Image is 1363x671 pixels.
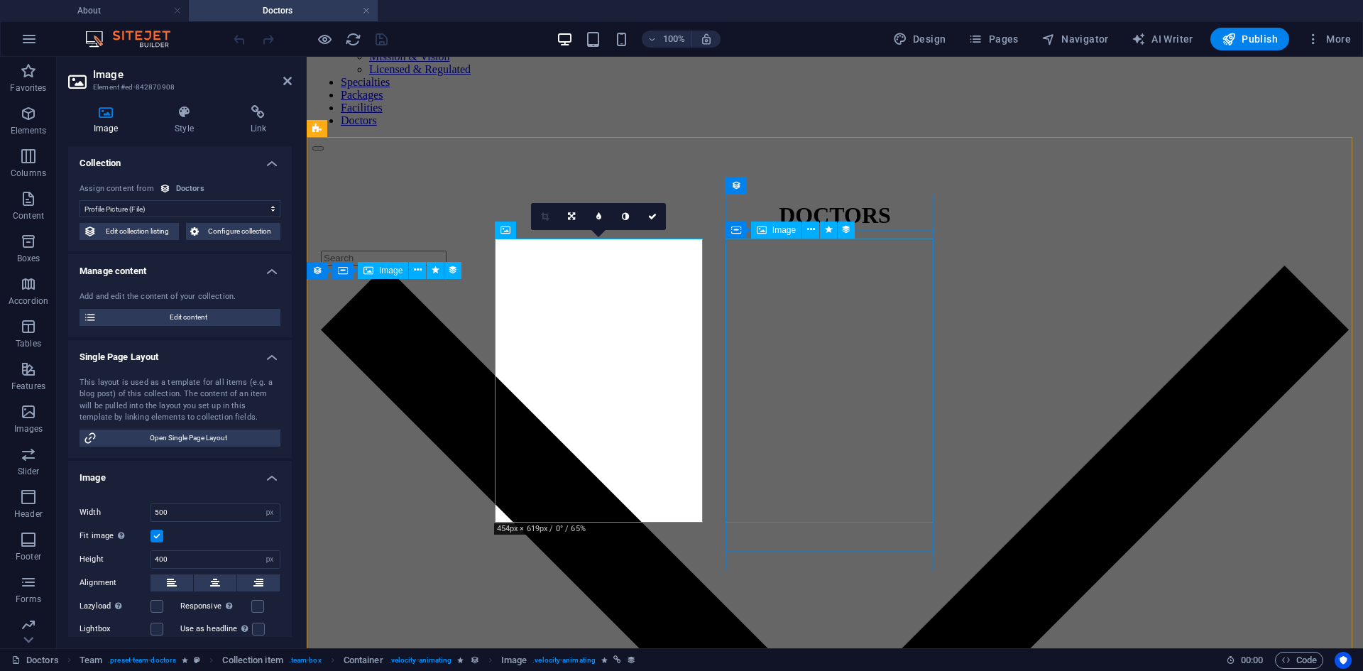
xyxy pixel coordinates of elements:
[108,652,176,669] span: . preset-team-doctors
[289,652,322,669] span: . team-box
[13,210,44,222] p: Content
[80,183,154,195] div: Assign content from
[80,430,280,447] button: Open Single Page Layout
[344,652,383,669] span: Click to select. Double-click to edit
[80,377,280,424] div: This layout is used as a template for all items (e.g. a blog post) of this collection. The conten...
[189,3,378,18] h4: Doctors
[176,183,204,195] div: Doctors
[1126,28,1199,50] button: AI Writer
[585,203,612,230] a: Blur
[627,655,636,665] i: This element is bound to a collection
[887,28,952,50] div: Design (Ctrl+Alt+Y)
[186,223,281,240] button: Configure collection
[180,621,252,638] label: Use as headline
[642,31,692,48] button: 100%
[1226,652,1264,669] h6: Session time
[80,574,150,591] label: Alignment
[10,82,46,94] p: Favorites
[80,555,150,563] label: Height
[11,652,59,669] a: Click to cancel selection. Double-click to open Pages
[893,32,946,46] span: Design
[16,594,41,605] p: Forms
[1301,28,1357,50] button: More
[68,254,292,280] h4: Manage content
[1132,32,1193,46] span: AI Writer
[1275,652,1323,669] button: Code
[80,291,280,303] div: Add and edit the content of your collection.
[14,423,43,435] p: Images
[93,81,263,94] h3: Element #ed-842870908
[772,226,796,234] span: Image
[80,528,150,545] label: Fit image
[379,266,403,275] span: Image
[180,598,251,615] label: Responsive
[1306,32,1351,46] span: More
[700,33,713,45] i: On resize automatically adjust zoom level to fit chosen device.
[222,652,283,669] span: Click to select. Double-click to edit
[68,340,292,366] h4: Single Page Layout
[457,656,464,664] i: Element contains an animation
[80,309,280,326] button: Edit content
[80,652,636,669] nav: breadcrumb
[663,31,686,48] h6: 100%
[80,598,150,615] label: Lazyload
[1036,28,1115,50] button: Navigator
[531,203,558,230] a: Crop mode
[1041,32,1109,46] span: Navigator
[68,105,149,135] h4: Image
[501,652,527,669] span: Click to select. Double-click to edit
[149,105,224,135] h4: Style
[17,253,40,264] p: Boxes
[101,309,276,326] span: Edit content
[80,223,179,240] button: Edit collection listing
[14,508,43,520] p: Header
[1222,32,1278,46] span: Publish
[68,461,292,486] h4: Image
[101,430,276,447] span: Open Single Page Layout
[203,223,277,240] span: Configure collection
[532,652,596,669] span: . velocity-animating
[963,28,1024,50] button: Pages
[389,652,452,669] span: . velocity-animating
[16,338,41,349] p: Tables
[82,31,188,48] img: Editor Logo
[470,655,479,665] i: This element can be bound to a collection field
[16,551,41,562] p: Footer
[194,656,200,664] i: This element is a customizable preset
[639,203,666,230] a: Confirm ( Ctrl ⏎ )
[80,621,150,638] label: Lightbox
[9,295,48,307] p: Accordion
[613,656,621,664] i: This element is linked
[182,656,188,664] i: Element contains an animation
[11,168,46,179] p: Columns
[225,105,292,135] h4: Link
[344,31,361,48] button: reload
[887,28,952,50] button: Design
[80,508,150,516] label: Width
[1241,652,1263,669] span: 00 00
[558,203,585,230] a: Change orientation
[1281,652,1317,669] span: Code
[1210,28,1289,50] button: Publish
[1251,655,1253,665] span: :
[345,31,361,48] i: Reload page
[18,466,40,477] p: Slider
[93,68,292,81] h2: Image
[601,656,608,664] i: Element contains an animation
[316,31,333,48] button: Click here to leave preview mode and continue editing
[101,223,175,240] span: Edit collection listing
[11,125,47,136] p: Elements
[11,381,45,392] p: Features
[68,146,292,172] h4: Collection
[80,652,102,669] span: Click to select. Double-click to edit
[1335,652,1352,669] button: Usercentrics
[968,32,1018,46] span: Pages
[612,203,639,230] a: Greyscale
